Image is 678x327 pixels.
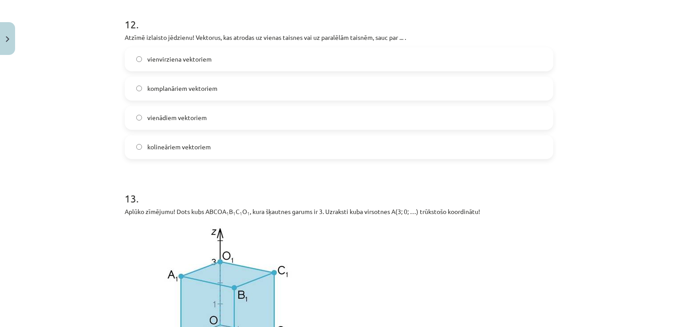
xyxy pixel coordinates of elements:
[147,142,211,152] span: kolineāriem vektoriem
[125,177,553,204] h1: 13 .
[147,113,207,122] span: vienādiem vektoriem
[240,210,242,217] sub: 1
[125,207,553,216] p: Aplūko zīmējumu! Dots kubs ABCOA B C O , kura šķautnes garums ir 3. Uzraksti kuba virsotnes A(3; ...
[125,3,553,30] h1: 12 .
[136,144,142,150] input: kolineāriem vektoriem
[147,84,217,93] span: komplanāriem vektoriem
[136,86,142,91] input: komplanāriem vektoriem
[147,54,212,64] span: vienvirziena vektoriem
[226,210,229,217] sub: 1
[233,210,236,217] sub: 1
[6,36,9,42] img: icon-close-lesson-0947bae3869378f0d4975bcd49f059093ad1ed9edebbc8119c70593378902aed.svg
[247,210,250,217] sub: 1
[125,33,553,42] p: Atzīmē izlaisto jēdzienu! Vektorus, kas atrodas uz vienas taisnes vai uz paralēlām taisnēm, sauc ...
[136,56,142,62] input: vienvirziena vektoriem
[136,115,142,121] input: vienādiem vektoriem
